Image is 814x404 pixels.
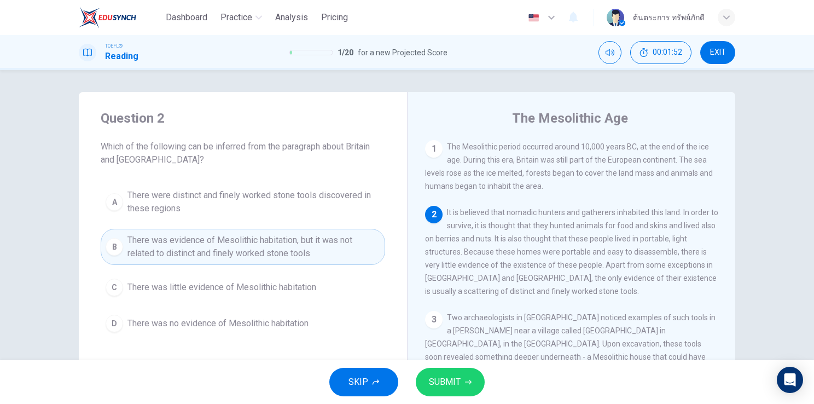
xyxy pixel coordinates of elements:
[607,9,624,26] img: Profile picture
[106,279,123,296] div: C
[101,229,385,265] button: BThere was evidence of Mesolithic habitation, but it was not related to distinct and finely worke...
[700,41,735,64] button: EXIT
[598,41,621,64] div: Mute
[220,11,252,24] span: Practice
[429,374,461,390] span: SUBMIT
[79,7,136,28] img: EduSynch logo
[329,368,398,396] button: SKIP
[216,8,266,27] button: Practice
[425,208,718,296] span: It is believed that nomadic hunters and gatherers inhabited this land. In order to survive, it is...
[106,193,123,211] div: A
[166,11,207,24] span: Dashboard
[653,48,682,57] span: 00:01:52
[630,41,691,64] div: Hide
[777,367,803,393] div: Open Intercom Messenger
[416,368,485,396] button: SUBMIT
[101,310,385,337] button: DThere was no evidence of Mesolithic habitation
[425,206,443,223] div: 2
[127,281,316,294] span: There was little evidence of Mesolithic habitation
[425,142,713,191] span: The Mesolithic period occurred around 10,000 years BC, at the end of the ice age. During this era...
[106,315,123,332] div: D
[633,11,705,24] div: ต้นตระการ ทรัพย์ภักดี
[79,7,161,28] a: EduSynch logo
[338,46,353,59] span: 1 / 20
[275,11,308,24] span: Analysis
[101,274,385,301] button: CThere was little evidence of Mesolithic habitation
[161,8,212,27] button: Dashboard
[425,311,443,328] div: 3
[127,234,380,260] span: There was evidence of Mesolithic habitation, but it was not related to distinct and finely worked...
[101,109,385,127] h4: Question 2
[710,48,726,57] span: EXIT
[106,238,123,256] div: B
[512,109,628,127] h4: The Mesolithic Age
[105,50,138,63] h1: Reading
[425,140,443,158] div: 1
[630,41,691,64] button: 00:01:52
[101,140,385,166] span: Which of the following can be inferred from the paragraph about Britain and [GEOGRAPHIC_DATA]?
[105,42,123,50] span: TOEFL®
[101,184,385,220] button: AThere were distinct and finely worked stone tools discovered in these regions
[271,8,312,27] button: Analysis
[317,8,352,27] button: Pricing
[527,14,540,22] img: en
[127,317,309,330] span: There was no evidence of Mesolithic habitation
[127,189,380,215] span: There were distinct and finely worked stone tools discovered in these regions
[358,46,447,59] span: for a new Projected Score
[425,313,716,388] span: Two archaeologists in [GEOGRAPHIC_DATA] noticed examples of such tools in a [PERSON_NAME] near a ...
[348,374,368,390] span: SKIP
[321,11,348,24] span: Pricing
